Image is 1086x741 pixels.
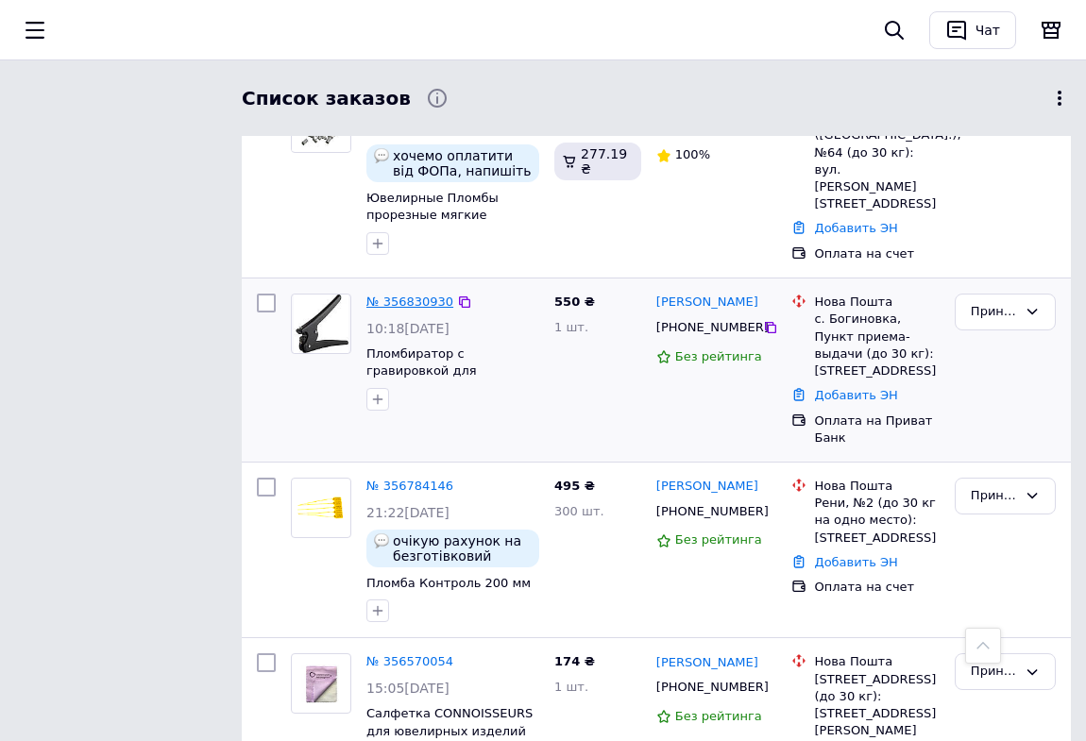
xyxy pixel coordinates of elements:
[554,143,641,180] div: 277.19 ₴
[366,681,450,696] span: 15:05[DATE]
[393,148,532,178] span: хочемо оплатити від ФОПа, напишіть будь ласка на номер 06317769991 потрібні дані для формування р...
[814,555,897,569] a: Добавить ЭН
[366,191,499,223] a: Ювелирные Пломбы прорезные мягкие
[814,579,939,596] div: Оплата на счет
[366,654,453,668] a: № 356570054
[393,533,532,564] span: очікую рахунок на безготівковий розрахунок на емейл [EMAIL_ADDRESS][DOMAIN_NAME] доставку проханн...
[242,85,411,112] span: Список заказов
[366,295,453,309] a: № 356830930
[814,294,939,311] div: Нова Пошта
[554,479,595,493] span: 495 ₴
[554,504,604,518] span: 300 шт.
[554,654,595,668] span: 174 ₴
[554,295,595,309] span: 550 ₴
[554,320,588,334] span: 1 шт.
[814,653,939,670] div: Нова Пошта
[374,533,389,548] img: :speech_balloon:
[656,504,769,518] span: [PHONE_NUMBER]
[814,671,939,740] div: [STREET_ADDRESS] (до 30 кг): [STREET_ADDRESS][PERSON_NAME]
[294,295,348,353] img: Фото товару
[656,654,758,672] a: [PERSON_NAME]
[814,221,897,235] a: Добавить ЭН
[656,320,769,334] span: [PHONE_NUMBER]
[675,532,762,547] span: Без рейтинга
[814,478,939,495] div: Нова Пошта
[366,321,450,336] span: 10:18[DATE]
[656,294,758,312] a: [PERSON_NAME]
[814,388,897,402] a: Добавить ЭН
[292,489,350,527] img: Фото товару
[656,478,758,496] a: [PERSON_NAME]
[814,495,939,547] div: Рени, №2 (до 30 кг на одно место): [STREET_ADDRESS]
[656,680,769,694] span: [PHONE_NUMBER]
[291,478,351,538] a: Фото товару
[292,665,350,703] img: Фото товару
[366,505,450,520] span: 21:22[DATE]
[374,148,389,163] img: :speech_balloon:
[971,662,1017,682] div: Принят
[814,109,939,212] div: [GEOGRAPHIC_DATA] ([GEOGRAPHIC_DATA].), №64 (до 30 кг): вул. [PERSON_NAME][STREET_ADDRESS]
[814,413,939,446] div: Оплата на Приват Банк
[971,302,1017,322] div: Принят
[366,346,481,396] a: Пломбиратор с гравировкой для свинцовых пломб
[814,245,939,262] div: Оплата на счет
[291,653,351,714] a: Фото товару
[971,486,1017,506] div: Принят
[291,294,351,354] a: Фото товару
[675,349,762,363] span: Без рейтинга
[554,680,588,694] span: 1 шт.
[972,16,1004,44] div: Чат
[366,479,453,493] a: № 356784146
[675,147,710,161] span: 100%
[366,706,533,738] a: Салфетка CONNOISSEURS для ювелирных изделий
[929,11,1016,49] button: Чат
[366,576,531,590] a: Пломба Контроль 200 мм
[675,709,762,723] span: Без рейтинга
[814,311,939,379] div: с. Богиновка, Пункт приема-выдачи (до 30 кг): [STREET_ADDRESS]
